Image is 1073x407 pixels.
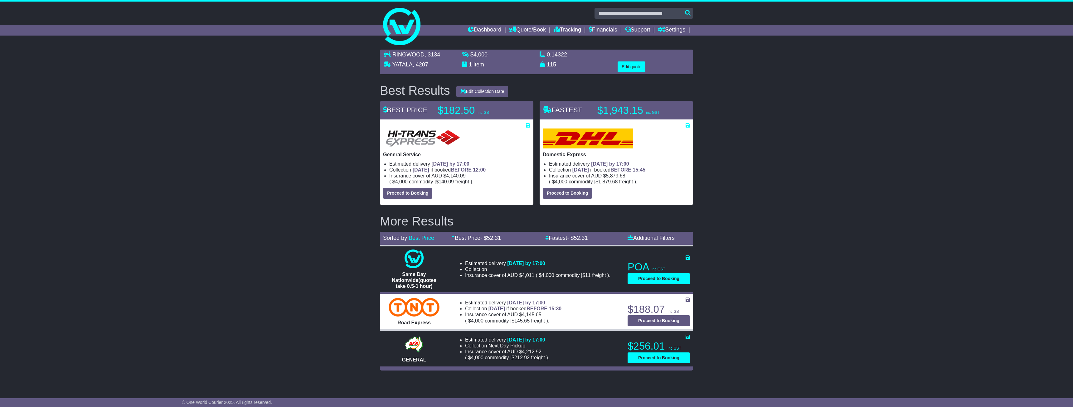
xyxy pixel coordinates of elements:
span: 4,011 [522,273,534,278]
p: POA [628,261,690,273]
img: One World Courier: Same Day Nationwide(quotes take 0.5-1 hour) [405,250,423,268]
span: 4,145.65 [522,312,541,317]
span: if booked [413,167,486,172]
span: 4,140.09 [446,173,465,178]
span: Insurance cover of AUD $ [389,173,466,179]
p: Domestic Express [543,152,690,157]
span: | [510,318,512,323]
span: 0.14322 [547,51,567,58]
li: Estimated delivery [389,161,530,167]
span: BEFORE [527,306,547,311]
span: 4,000 [395,179,408,184]
span: ( ). [549,179,638,185]
span: if booked [488,306,561,311]
span: ( ). [465,318,549,324]
span: 140.09 [439,179,454,184]
button: Proceed to Booking [628,273,690,284]
span: Commodity [485,355,509,360]
p: $188.07 [628,303,690,316]
span: , 3134 [425,51,440,58]
span: Freight [531,355,545,360]
a: Tracking [554,25,581,36]
span: 4,000 [555,179,567,184]
img: HiTrans: General Service [383,128,463,148]
p: $182.50 [438,104,516,117]
span: [DATE] by 17:00 [507,300,545,305]
span: YATALA [392,61,413,68]
span: 12:00 [473,167,486,172]
img: TNT Domestic: Road Express [389,298,439,317]
span: $ $ [551,179,634,184]
span: Freight [592,273,606,278]
p: General Service [383,152,530,157]
span: 4,000 [542,273,554,278]
span: 4,000 [471,355,483,360]
span: 15:45 [633,167,645,172]
span: 4,000 [473,51,488,58]
span: Commodity [569,179,593,184]
button: Proceed to Booking [628,315,690,326]
span: | [581,273,582,278]
span: $ [470,51,488,58]
button: Proceed to Booking [383,188,432,199]
span: inc GST [668,346,681,351]
span: Insurance cover of AUD $ [465,312,541,317]
span: 212.92 [514,355,530,360]
span: [DATE] by 17:00 [507,261,545,266]
li: Collection [465,343,620,349]
span: inc GST [478,110,491,115]
button: Edit Collection Date [456,86,508,97]
a: Additional Filters [628,235,675,241]
span: 5,879.68 [606,173,625,178]
span: [DATE] [572,167,589,172]
span: if booked [572,167,645,172]
div: Best Results [377,84,453,97]
span: inc GST [652,267,665,271]
li: Collection [465,266,610,272]
button: Proceed to Booking [543,188,592,199]
span: ( ). [536,272,610,278]
span: , 4207 [413,61,428,68]
span: | [510,355,512,360]
a: Dashboard [468,25,501,36]
img: DHL: Domestic Express [543,128,633,148]
li: Collection [549,167,690,173]
li: Estimated delivery [549,161,690,167]
span: Road Express [397,320,431,325]
span: BEFORE [451,167,472,172]
li: Estimated delivery [465,260,610,266]
span: Commodity [485,318,509,323]
li: Estimated delivery [465,337,620,343]
p: $256.01 [628,340,690,352]
span: 115 [547,61,556,68]
span: $ $ [467,355,546,360]
span: 11 [585,273,591,278]
span: 52.31 [487,235,501,241]
li: Estimated delivery [465,300,620,306]
span: [DATE] by 17:00 [431,161,469,167]
span: ( ). [389,179,473,185]
span: 52.31 [574,235,588,241]
span: | [594,179,595,184]
span: [DATE] by 17:00 [507,337,545,342]
span: [DATE] by 17:00 [591,161,629,167]
span: BEFORE [610,167,631,172]
span: Freight [455,179,469,184]
button: Edit quote [618,61,645,72]
a: Best Price- $52.31 [451,235,501,241]
img: GKR: GENERAL [403,335,425,354]
li: Collection [389,167,530,173]
span: Sorted by [383,235,407,241]
span: 145.65 [514,318,530,323]
span: $ $ [391,179,470,184]
span: Freight [531,318,545,323]
span: 4,212.92 [522,349,541,354]
span: Commodity [409,179,433,184]
span: $ $ [467,318,546,323]
a: Financials [589,25,617,36]
span: Insurance cover of AUD $ [549,173,625,179]
span: | [435,179,436,184]
span: © One World Courier 2025. All rights reserved. [182,400,272,405]
span: ( ). [465,355,549,361]
span: item [473,61,484,68]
